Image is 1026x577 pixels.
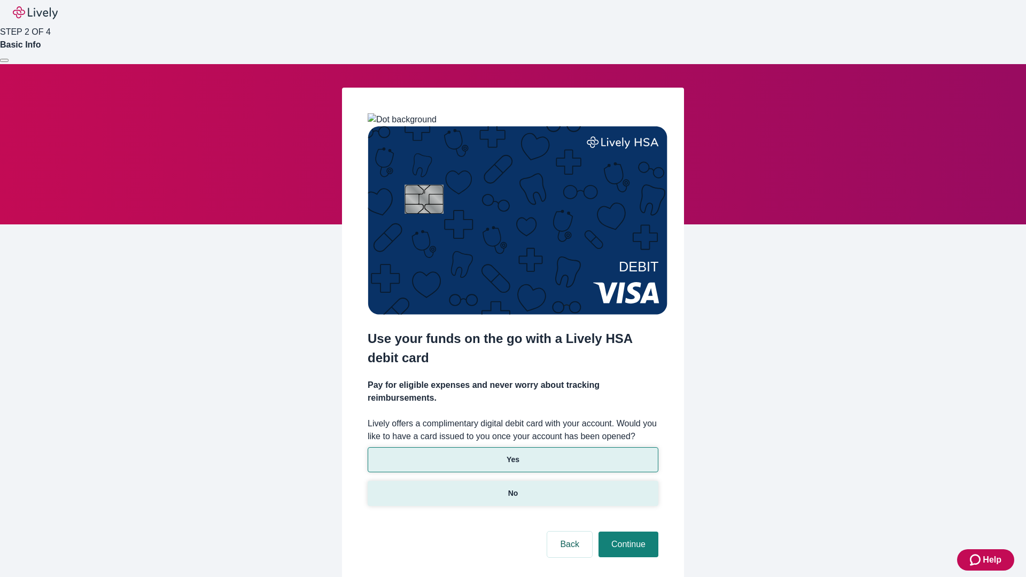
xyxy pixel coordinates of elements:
[598,532,658,557] button: Continue
[983,553,1001,566] span: Help
[368,113,437,126] img: Dot background
[507,454,519,465] p: Yes
[368,481,658,506] button: No
[970,553,983,566] svg: Zendesk support icon
[368,379,658,404] h4: Pay for eligible expenses and never worry about tracking reimbursements.
[13,6,58,19] img: Lively
[957,549,1014,571] button: Zendesk support iconHelp
[547,532,592,557] button: Back
[368,417,658,443] label: Lively offers a complimentary digital debit card with your account. Would you like to have a card...
[368,447,658,472] button: Yes
[368,126,667,315] img: Debit card
[508,488,518,499] p: No
[368,329,658,368] h2: Use your funds on the go with a Lively HSA debit card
